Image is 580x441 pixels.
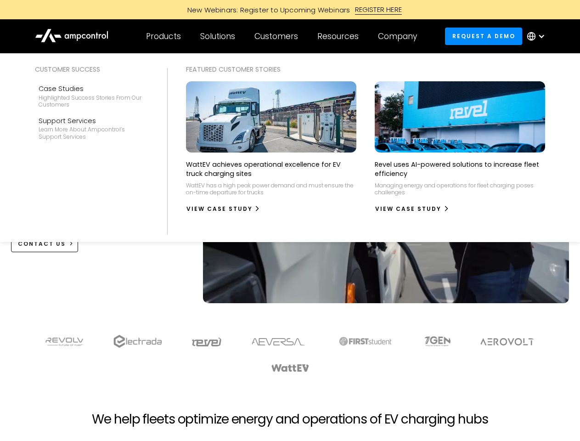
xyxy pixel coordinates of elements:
img: WattEV logo [271,364,310,372]
div: Solutions [200,31,235,41]
div: REGISTER HERE [355,5,402,15]
p: WattEV has a high peak power demand and must ensure the on-time departure for trucks [186,182,356,196]
a: View Case Study [375,202,450,216]
div: Customers [254,31,298,41]
a: View Case Study [186,202,261,216]
div: Resources [317,31,359,41]
div: CONTACT US [18,240,66,248]
img: Aerovolt Logo [480,338,535,345]
a: Support ServicesLearn more about Ampcontrol’s support services [35,112,149,144]
div: View Case Study [186,205,253,213]
a: CONTACT US [11,235,79,252]
a: Case StudiesHighlighted success stories From Our Customers [35,80,149,112]
a: New Webinars: Register to Upcoming WebinarsREGISTER HERE [84,5,497,15]
div: Learn more about Ampcontrol’s support services [39,126,145,140]
div: Company [378,31,417,41]
div: New Webinars: Register to Upcoming Webinars [178,5,355,15]
a: Request a demo [445,28,522,45]
p: Managing energy and operations for fleet charging poses challenges [375,182,545,196]
p: WattEV achieves operational excellence for EV truck charging sites [186,160,356,178]
div: Highlighted success stories From Our Customers [39,94,145,108]
p: Revel uses AI-powered solutions to increase fleet efficiency [375,160,545,178]
div: Support Services [39,116,145,126]
div: Case Studies [39,84,145,94]
div: Products [146,31,181,41]
div: View Case Study [375,205,441,213]
div: Customer success [35,64,149,74]
img: electrada logo [113,335,162,348]
h2: We help fleets optimize energy and operations of EV charging hubs [92,412,488,427]
div: Featured Customer Stories [186,64,546,74]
